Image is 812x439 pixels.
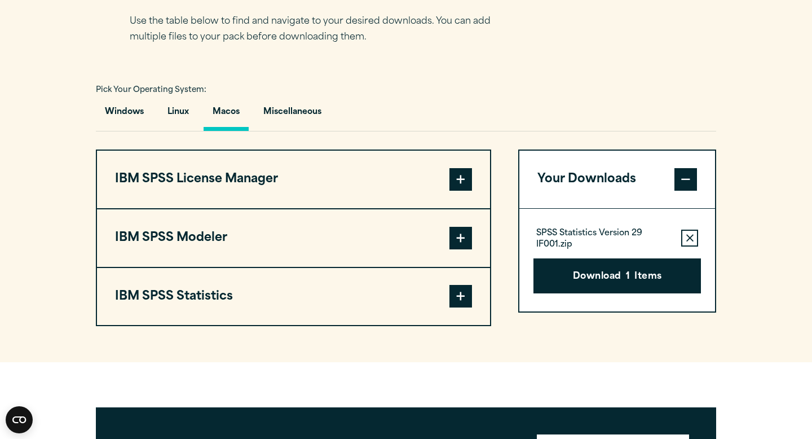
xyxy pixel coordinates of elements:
[519,151,715,208] button: Your Downloads
[97,209,490,267] button: IBM SPSS Modeler
[130,14,507,46] p: Use the table below to find and navigate to your desired downloads. You can add multiple files to...
[96,86,206,94] span: Pick Your Operating System:
[97,151,490,208] button: IBM SPSS License Manager
[6,406,33,433] button: Open CMP widget
[204,99,249,131] button: Macos
[97,268,490,326] button: IBM SPSS Statistics
[533,258,701,293] button: Download1Items
[158,99,198,131] button: Linux
[536,228,672,251] p: SPSS Statistics Version 29 IF001.zip
[519,208,715,311] div: Your Downloads
[96,99,153,131] button: Windows
[254,99,330,131] button: Miscellaneous
[626,270,630,284] span: 1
